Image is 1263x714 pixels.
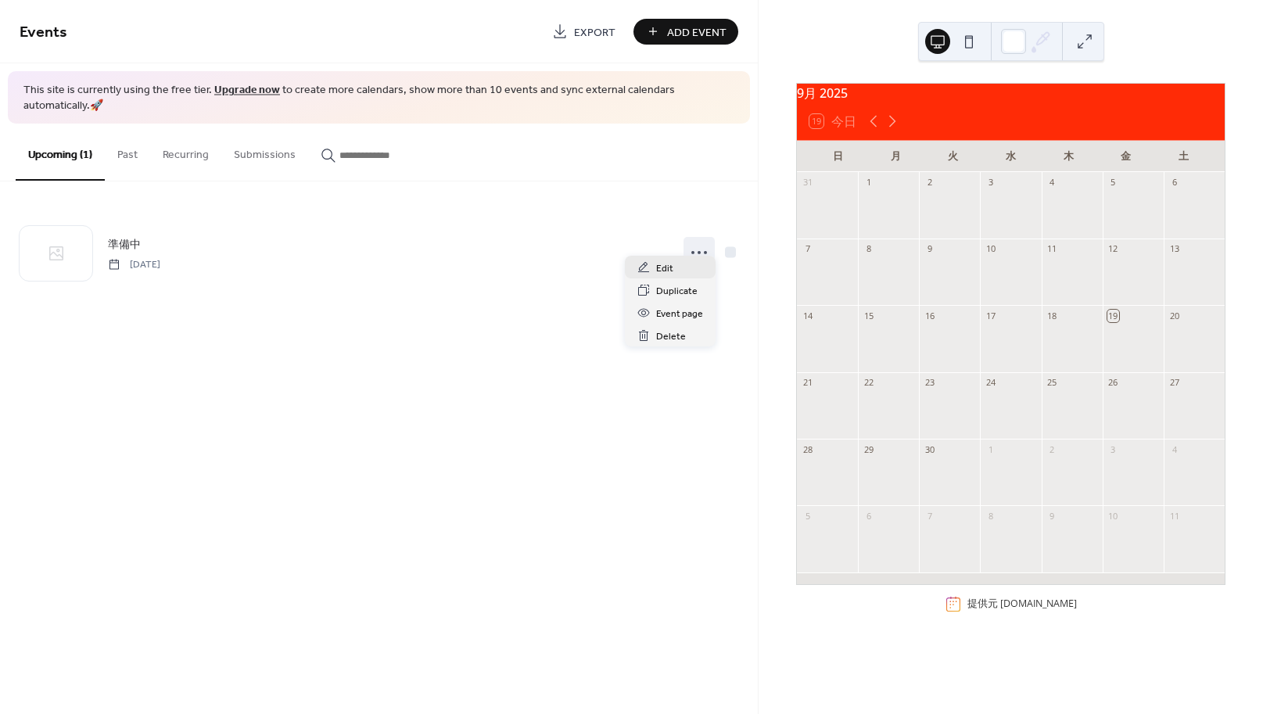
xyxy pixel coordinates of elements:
div: 19 [1107,310,1119,321]
button: Add Event [633,19,738,45]
div: 4 [1046,177,1058,188]
span: Edit [656,260,673,277]
div: 9 [924,243,935,255]
div: 13 [1168,243,1180,255]
div: 木 [1039,141,1097,172]
div: 16 [924,310,935,321]
button: Upcoming (1) [16,124,105,181]
button: Recurring [150,124,221,179]
div: 土 [1154,141,1212,172]
span: Duplicate [656,283,698,300]
span: [DATE] [108,257,160,271]
div: 9 [1046,510,1058,522]
span: Delete [656,328,686,345]
div: 11 [1046,243,1058,255]
div: 提供元 [967,597,1077,611]
a: Export [540,19,627,45]
div: 火 [924,141,982,172]
div: 1 [985,443,996,455]
div: 6 [863,510,874,522]
div: 15 [863,310,874,321]
button: Submissions [221,124,308,179]
div: 月 [867,141,925,172]
span: Events [20,17,67,48]
div: 25 [1046,377,1058,389]
div: 5 [802,510,813,522]
button: Past [105,124,150,179]
div: 18 [1046,310,1058,321]
span: Export [574,24,615,41]
div: 1 [863,177,874,188]
div: 12 [1107,243,1119,255]
div: 6 [1168,177,1180,188]
div: 2 [924,177,935,188]
div: 29 [863,443,874,455]
div: 17 [985,310,996,321]
div: 水 [982,141,1040,172]
div: 8 [863,243,874,255]
div: 24 [985,377,996,389]
div: 23 [924,377,935,389]
div: 7 [802,243,813,255]
div: 26 [1107,377,1119,389]
div: 14 [802,310,813,321]
a: 準備中 [108,235,141,253]
div: 金 [1097,141,1155,172]
a: [DOMAIN_NAME] [1000,597,1077,610]
div: 3 [1107,443,1119,455]
div: 27 [1168,377,1180,389]
a: Upgrade now [214,80,280,101]
div: 22 [863,377,874,389]
div: 2 [1046,443,1058,455]
div: 11 [1168,510,1180,522]
div: 20 [1168,310,1180,321]
div: 30 [924,443,935,455]
div: 3 [985,177,996,188]
div: 9月 2025 [797,84,1225,102]
div: 4 [1168,443,1180,455]
div: 10 [985,243,996,255]
span: This site is currently using the free tier. to create more calendars, show more than 10 events an... [23,83,734,113]
span: 準備中 [108,236,141,253]
div: 5 [1107,177,1119,188]
div: 28 [802,443,813,455]
span: Event page [656,306,703,322]
div: 日 [809,141,867,172]
div: 10 [1107,510,1119,522]
div: 31 [802,177,813,188]
div: 21 [802,377,813,389]
div: 8 [985,510,996,522]
span: Add Event [667,24,727,41]
div: 7 [924,510,935,522]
